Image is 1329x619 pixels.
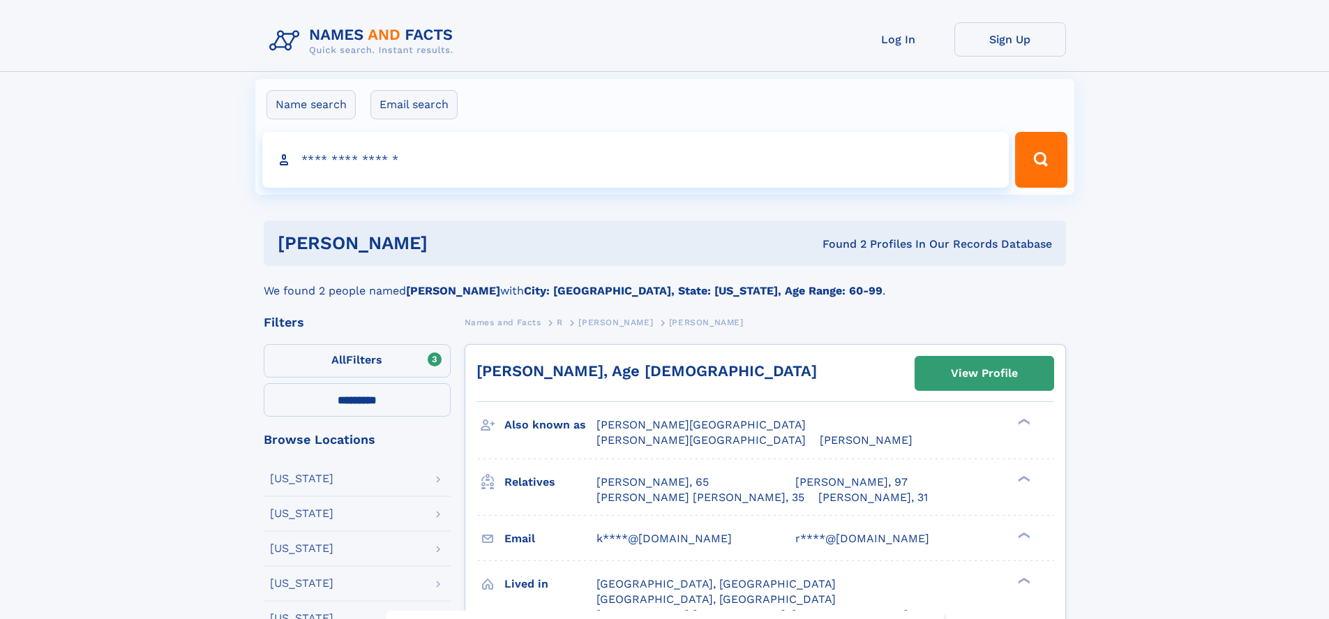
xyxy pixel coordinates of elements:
[264,433,451,446] div: Browse Locations
[820,433,913,447] span: [PERSON_NAME]
[669,318,744,327] span: [PERSON_NAME]
[625,237,1052,252] div: Found 2 Profiles In Our Records Database
[476,362,817,380] a: [PERSON_NAME], Age [DEMOGRAPHIC_DATA]
[1014,474,1031,483] div: ❯
[596,418,806,431] span: [PERSON_NAME][GEOGRAPHIC_DATA]
[596,433,806,447] span: [PERSON_NAME][GEOGRAPHIC_DATA]
[596,475,709,490] a: [PERSON_NAME], 65
[951,357,1018,389] div: View Profile
[578,318,653,327] span: [PERSON_NAME]
[578,313,653,331] a: [PERSON_NAME]
[843,22,954,57] a: Log In
[524,284,883,297] b: City: [GEOGRAPHIC_DATA], State: [US_STATE], Age Range: 60-99
[270,543,333,554] div: [US_STATE]
[504,527,596,551] h3: Email
[954,22,1066,57] a: Sign Up
[264,22,465,60] img: Logo Names and Facts
[504,572,596,596] h3: Lived in
[264,316,451,329] div: Filters
[596,577,836,590] span: [GEOGRAPHIC_DATA], [GEOGRAPHIC_DATA]
[465,313,541,331] a: Names and Facts
[264,266,1066,299] div: We found 2 people named with .
[1015,132,1067,188] button: Search Button
[504,470,596,494] h3: Relatives
[264,344,451,378] label: Filters
[557,318,563,327] span: R
[596,592,836,606] span: [GEOGRAPHIC_DATA], [GEOGRAPHIC_DATA]
[270,578,333,589] div: [US_STATE]
[270,473,333,484] div: [US_STATE]
[504,413,596,437] h3: Also known as
[1014,576,1031,585] div: ❯
[331,353,346,366] span: All
[262,132,1009,188] input: search input
[370,90,458,119] label: Email search
[596,490,804,505] a: [PERSON_NAME] [PERSON_NAME], 35
[406,284,500,297] b: [PERSON_NAME]
[266,90,356,119] label: Name search
[278,234,625,252] h1: [PERSON_NAME]
[1014,530,1031,539] div: ❯
[915,357,1053,390] a: View Profile
[1014,417,1031,426] div: ❯
[557,313,563,331] a: R
[270,508,333,519] div: [US_STATE]
[795,475,908,490] a: [PERSON_NAME], 97
[818,490,928,505] a: [PERSON_NAME], 31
